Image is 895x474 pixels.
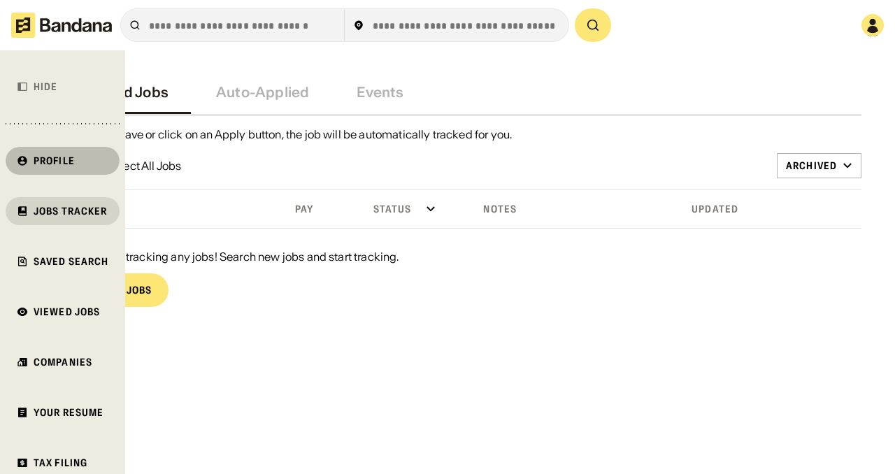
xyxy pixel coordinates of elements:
[34,357,92,367] div: Companies
[6,398,120,426] a: Your Resume
[786,159,837,172] div: Archived
[67,251,861,262] div: You are not tracking any jobs! Search new jobs and start tracking.
[34,408,103,417] div: Your Resume
[6,298,120,326] a: Viewed Jobs
[34,206,107,216] div: Jobs Tracker
[216,84,309,101] div: Auto-Applied
[6,348,120,376] a: Companies
[686,199,769,220] div: Click toggle to sort descending
[70,199,278,220] div: Click toggle to sort descending
[67,127,861,142] div: Once you save or click on an Apply button, the job will be automatically tracked for you.
[6,197,120,225] a: Jobs Tracker
[34,156,75,166] div: Profile
[362,203,412,215] div: Status
[284,203,313,215] div: Pay
[472,203,517,215] div: Notes
[284,199,357,220] div: Click toggle to sort descending
[34,82,57,92] div: Hide
[6,247,120,275] a: Saved Search
[34,458,87,468] div: Tax Filing
[11,13,112,38] img: Bandana logotype
[34,257,108,266] div: Saved Search
[89,84,169,101] div: Saved Jobs
[107,160,181,171] div: Select All Jobs
[6,147,120,175] a: Profile
[686,203,738,215] div: Updated
[34,307,100,317] div: Viewed Jobs
[472,199,680,220] div: Click toggle to sort descending
[362,199,467,220] div: Click toggle to sort descending
[357,84,403,101] div: Events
